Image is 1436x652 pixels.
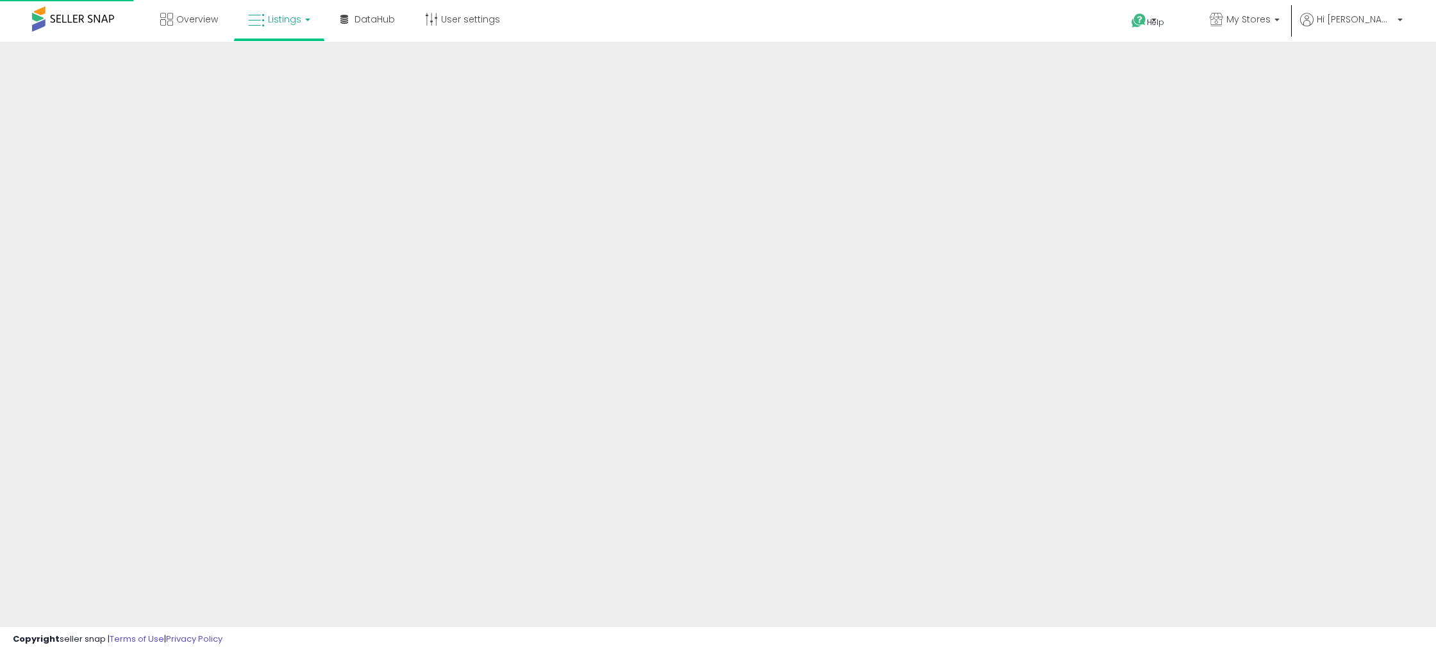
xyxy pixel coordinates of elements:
[1131,13,1147,29] i: Get Help
[1226,13,1271,26] span: My Stores
[355,13,395,26] span: DataHub
[1317,13,1394,26] span: Hi [PERSON_NAME]
[1121,3,1189,42] a: Help
[176,13,218,26] span: Overview
[1147,17,1164,28] span: Help
[268,13,301,26] span: Listings
[1300,13,1403,42] a: Hi [PERSON_NAME]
